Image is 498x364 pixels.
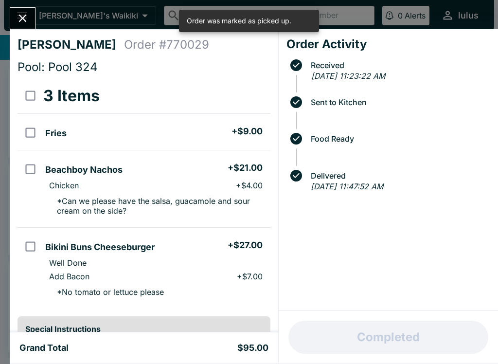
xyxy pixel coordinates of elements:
[45,127,67,139] h5: Fries
[286,37,490,52] h4: Order Activity
[49,181,79,190] p: Chicken
[49,287,164,297] p: * No tomato or lettuce please
[231,126,263,137] h5: + $9.00
[187,13,291,29] div: Order was marked as picked up.
[311,71,385,81] em: [DATE] 11:23:22 AM
[237,342,268,354] h5: $95.00
[25,324,263,334] h6: Special Instructions
[45,241,155,253] h5: Bikini Buns Cheeseburger
[49,196,262,216] p: * Can we please have the salsa, guacamole and sour cream on the side?
[18,78,270,309] table: orders table
[45,164,123,176] h5: Beachboy Nachos
[49,272,89,281] p: Add Bacon
[311,182,383,191] em: [DATE] 11:47:52 AM
[18,37,124,52] h4: [PERSON_NAME]
[236,181,263,190] p: + $4.00
[49,258,87,268] p: Well Done
[18,60,98,74] span: Pool: Pool 324
[228,162,263,174] h5: + $21.00
[10,8,35,29] button: Close
[306,134,490,143] span: Food Ready
[19,342,69,354] h5: Grand Total
[43,86,100,106] h3: 3 Items
[124,37,209,52] h4: Order # 770029
[306,98,490,107] span: Sent to Kitchen
[306,61,490,70] span: Received
[237,272,263,281] p: + $7.00
[306,171,490,180] span: Delivered
[228,239,263,251] h5: + $27.00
